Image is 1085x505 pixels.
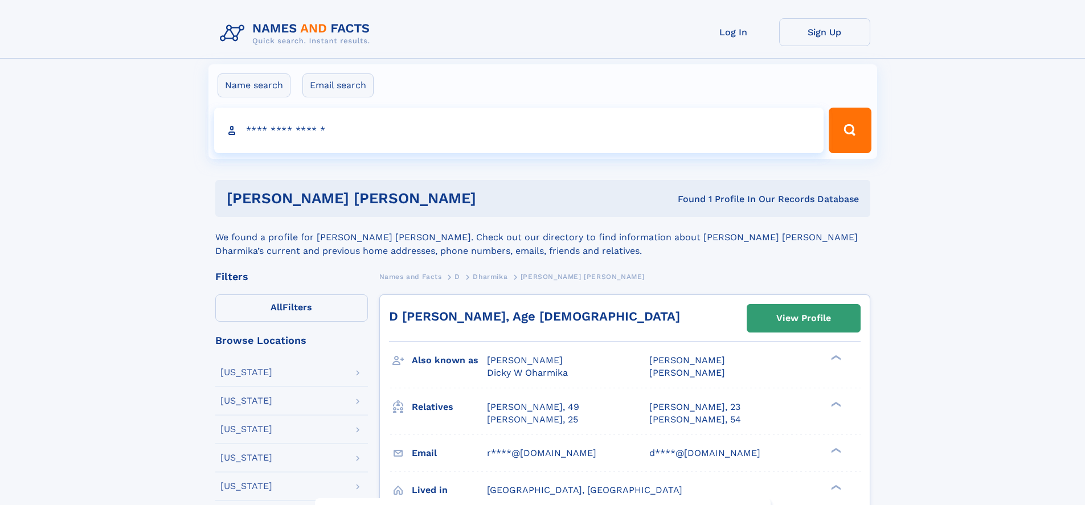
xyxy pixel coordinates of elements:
[271,302,282,313] span: All
[215,217,870,258] div: We found a profile for [PERSON_NAME] [PERSON_NAME]. Check out our directory to find information a...
[412,351,487,370] h3: Also known as
[649,401,740,413] a: [PERSON_NAME], 23
[214,108,824,153] input: search input
[227,191,577,206] h1: [PERSON_NAME] [PERSON_NAME]
[218,73,290,97] label: Name search
[220,453,272,462] div: [US_STATE]
[747,305,860,332] a: View Profile
[487,355,563,366] span: [PERSON_NAME]
[473,273,507,281] span: Dharmika
[302,73,374,97] label: Email search
[521,273,645,281] span: [PERSON_NAME] [PERSON_NAME]
[487,401,579,413] a: [PERSON_NAME], 49
[828,483,842,491] div: ❯
[779,18,870,46] a: Sign Up
[412,397,487,417] h3: Relatives
[828,400,842,408] div: ❯
[455,273,460,281] span: D
[220,368,272,377] div: [US_STATE]
[220,482,272,491] div: [US_STATE]
[412,444,487,463] h3: Email
[828,446,842,454] div: ❯
[776,305,831,331] div: View Profile
[487,413,578,426] a: [PERSON_NAME], 25
[473,269,507,284] a: Dharmika
[828,354,842,362] div: ❯
[220,425,272,434] div: [US_STATE]
[829,108,871,153] button: Search Button
[220,396,272,405] div: [US_STATE]
[389,309,680,323] a: D [PERSON_NAME], Age [DEMOGRAPHIC_DATA]
[577,193,859,206] div: Found 1 Profile In Our Records Database
[688,18,779,46] a: Log In
[487,367,568,378] span: Dicky W Oharmika
[412,481,487,500] h3: Lived in
[649,367,725,378] span: [PERSON_NAME]
[487,485,682,495] span: [GEOGRAPHIC_DATA], [GEOGRAPHIC_DATA]
[215,294,368,322] label: Filters
[215,18,379,49] img: Logo Names and Facts
[649,413,741,426] a: [PERSON_NAME], 54
[649,355,725,366] span: [PERSON_NAME]
[455,269,460,284] a: D
[215,335,368,346] div: Browse Locations
[379,269,442,284] a: Names and Facts
[215,272,368,282] div: Filters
